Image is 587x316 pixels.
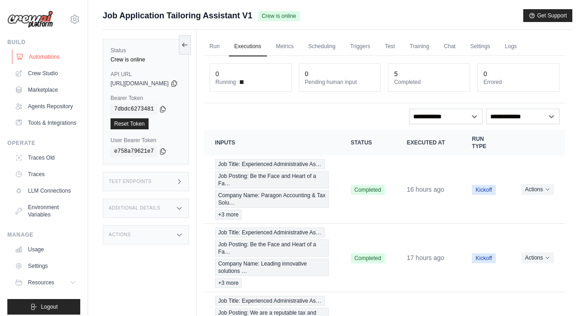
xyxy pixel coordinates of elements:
[7,299,80,315] button: Logout
[351,185,385,195] span: Completed
[7,39,80,46] div: Build
[109,205,160,211] h3: Additional Details
[204,130,340,155] th: Inputs
[215,190,329,208] span: Company Name: Paragon Accounting & Tax Solu…
[111,104,157,115] code: 7dbdc6273481
[345,37,376,56] a: Triggers
[215,210,242,220] span: +3 more
[7,139,80,147] div: Operate
[11,275,80,290] button: Resources
[111,118,149,129] a: Reset Token
[111,80,169,87] span: [URL][DOMAIN_NAME]
[303,37,341,56] a: Scheduling
[215,227,325,238] span: Job Title: Experienced Administrative As…
[271,37,299,56] a: Metrics
[11,150,80,165] a: Traces Old
[379,37,400,56] a: Test
[28,279,54,286] span: Resources
[404,37,435,56] a: Training
[215,227,329,288] a: View execution details for Job Title
[204,37,225,56] a: Run
[11,116,80,130] a: Tools & Integrations
[394,69,398,78] div: 5
[483,78,554,86] dt: Errored
[41,303,58,310] span: Logout
[461,130,510,155] th: Run Type
[215,159,325,169] span: Job Title: Experienced Administrative As…
[109,232,131,238] h3: Actions
[111,71,181,78] label: API URL
[11,66,80,81] a: Crew Studio
[305,69,309,78] div: 0
[11,99,80,114] a: Agents Repository
[396,130,461,155] th: Executed at
[111,137,181,144] label: User Bearer Token
[521,252,554,263] button: Actions for execution
[215,278,242,288] span: +3 more
[523,9,572,22] button: Get Support
[258,11,299,21] span: Crew is online
[109,179,152,184] h3: Test Endpoints
[394,78,464,86] dt: Completed
[111,56,181,63] div: Crew is online
[11,183,80,198] a: LLM Connections
[472,253,496,263] span: Kickoff
[499,37,522,56] a: Logs
[215,171,329,188] span: Job Posting: Be the Face and Heart of a Fa…
[215,296,325,306] span: Job Title: Experienced Administrative As…
[305,78,375,86] dt: Pending human input
[521,184,554,195] button: Actions for execution
[483,69,487,78] div: 0
[229,37,267,56] a: Executions
[215,159,329,220] a: View execution details for Job Title
[111,146,157,157] code: e758a79621e7
[407,186,444,193] time: September 30, 2025 at 20:14 EDT
[7,11,53,28] img: Logo
[541,272,587,316] iframe: Chat Widget
[215,239,329,257] span: Job Posting: Be the Face and Heart of a Fa…
[472,185,496,195] span: Kickoff
[11,200,80,222] a: Environment Variables
[111,94,181,102] label: Bearer Token
[216,78,236,86] span: Running
[351,253,385,263] span: Completed
[11,259,80,273] a: Settings
[11,83,80,97] a: Marketplace
[7,231,80,238] div: Manage
[11,242,80,257] a: Usage
[216,69,219,78] div: 0
[407,254,444,261] time: September 30, 2025 at 19:57 EDT
[215,259,329,276] span: Company Name: Leading innovative solutions …
[465,37,495,56] a: Settings
[12,50,81,64] a: Automations
[11,167,80,182] a: Traces
[111,47,181,54] label: Status
[340,130,396,155] th: Status
[438,37,461,56] a: Chat
[103,9,252,22] span: Job Application Tailoring Assistant V1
